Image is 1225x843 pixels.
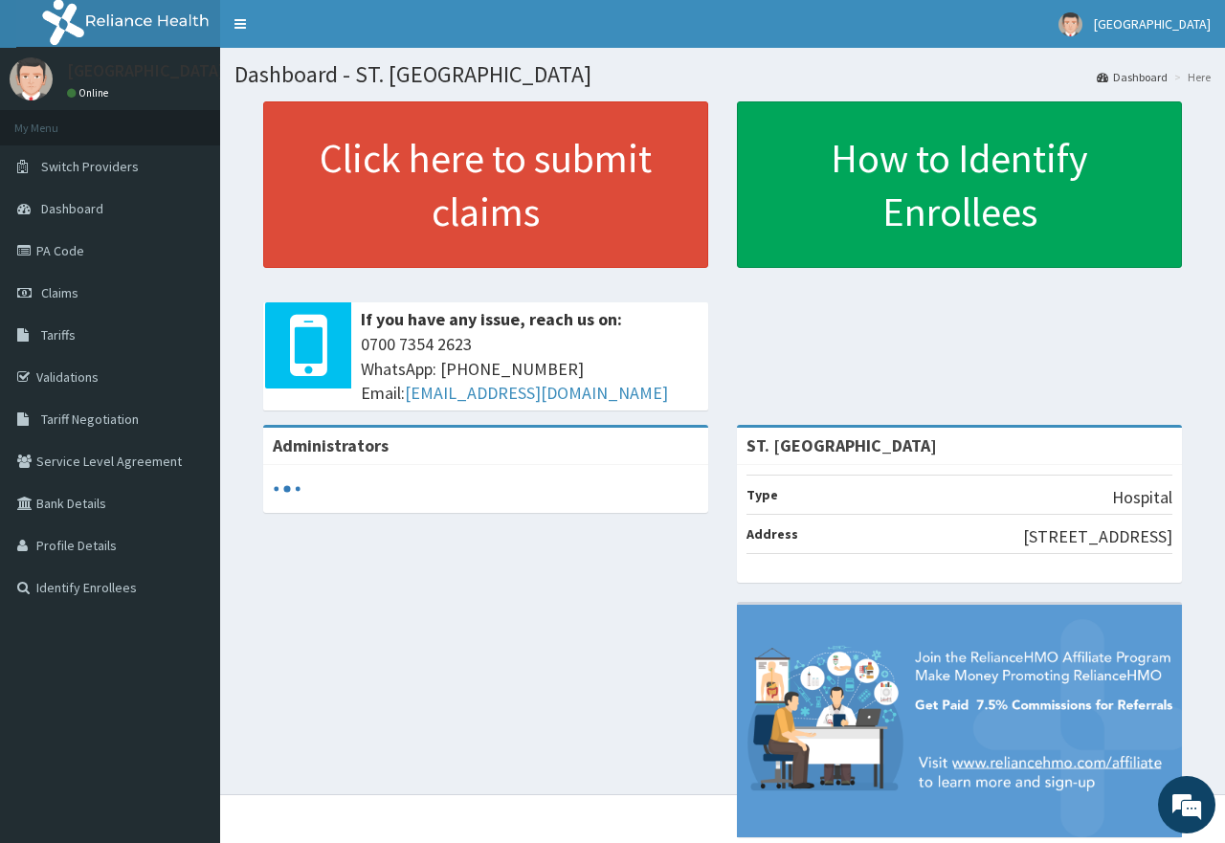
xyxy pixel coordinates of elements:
b: If you have any issue, reach us on: [361,308,622,330]
a: Online [67,86,113,100]
h1: Dashboard - ST. [GEOGRAPHIC_DATA] [234,62,1211,87]
span: Tariff Negotiation [41,410,139,428]
img: provider-team-banner.png [737,605,1182,837]
a: Click here to submit claims [263,101,708,268]
p: [GEOGRAPHIC_DATA] [67,62,225,79]
a: Dashboard [1097,69,1168,85]
strong: ST. [GEOGRAPHIC_DATA] [746,434,937,456]
img: User Image [10,57,53,100]
span: Claims [41,284,78,301]
a: [EMAIL_ADDRESS][DOMAIN_NAME] [405,382,668,404]
span: Dashboard [41,200,103,217]
a: How to Identify Enrollees [737,101,1182,268]
img: User Image [1058,12,1082,36]
span: [GEOGRAPHIC_DATA] [1094,15,1211,33]
p: [STREET_ADDRESS] [1023,524,1172,549]
svg: audio-loading [273,475,301,503]
p: Hospital [1112,485,1172,510]
b: Type [746,486,778,503]
span: Tariffs [41,326,76,344]
span: 0700 7354 2623 WhatsApp: [PHONE_NUMBER] Email: [361,332,699,406]
span: Switch Providers [41,158,139,175]
li: Here [1169,69,1211,85]
b: Administrators [273,434,389,456]
b: Address [746,525,798,543]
